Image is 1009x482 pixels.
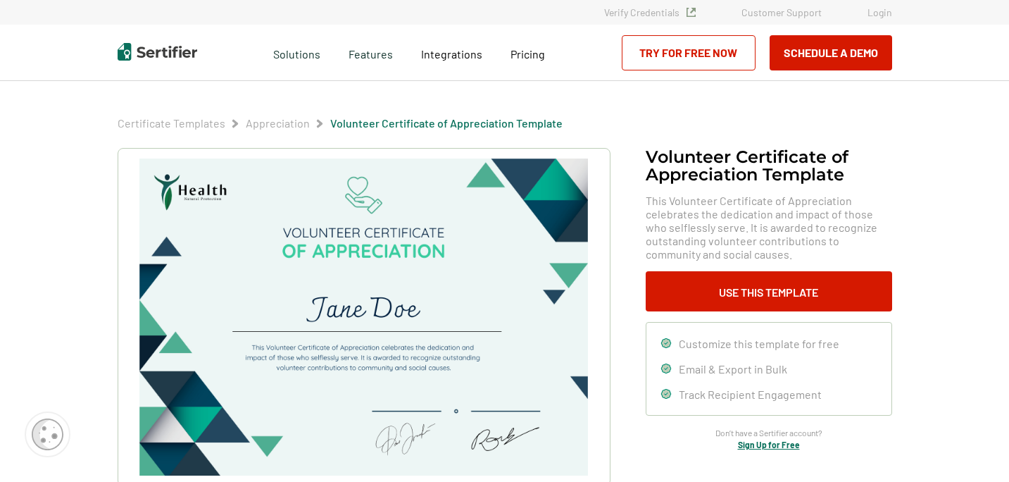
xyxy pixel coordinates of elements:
a: Certificate Templates [118,116,225,130]
span: Email & Export in Bulk [679,362,787,376]
span: Track Recipient Engagement [679,388,822,401]
a: Verify Credentials [604,6,696,18]
span: Features [349,44,393,61]
span: Integrations [421,47,482,61]
span: This Volunteer Certificate of Appreciation celebrates the dedication and impact of those who self... [646,194,892,261]
a: Pricing [510,44,545,61]
a: Try for Free Now [622,35,756,70]
a: Sign Up for Free [738,440,800,450]
img: Cookie Popup Icon [32,419,63,450]
a: Customer Support [741,6,822,18]
span: Pricing [510,47,545,61]
a: Appreciation [246,116,310,130]
iframe: Chat Widget [939,414,1009,482]
span: Solutions [273,44,320,61]
span: Don’t have a Sertifier account? [715,426,822,440]
button: Use This Template [646,271,892,311]
h1: Volunteer Certificate of Appreciation Template [646,148,892,183]
a: Login [867,6,892,18]
img: Sertifier | Digital Credentialing Platform [118,43,197,61]
div: Breadcrumb [118,116,563,130]
a: Integrations [421,44,482,61]
span: Customize this template for free [679,337,839,350]
img: Volunteer Certificate of Appreciation Template [139,159,587,476]
img: Verified [687,8,696,17]
a: Volunteer Certificate of Appreciation Template [330,116,563,130]
button: Schedule a Demo [770,35,892,70]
